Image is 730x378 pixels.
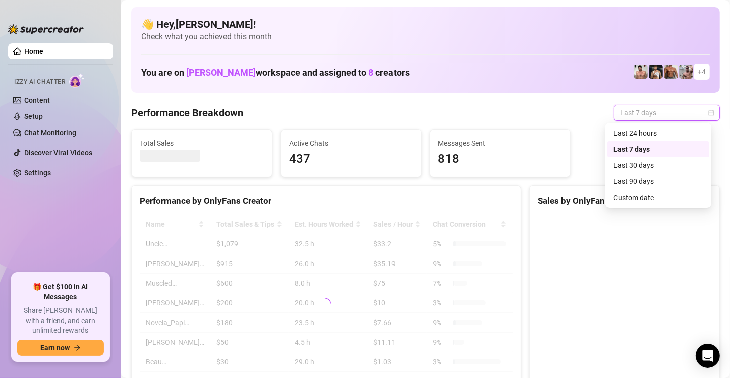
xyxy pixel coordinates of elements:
[607,157,709,173] div: Last 30 days
[607,173,709,190] div: Last 90 days
[438,138,563,149] span: Messages Sent
[24,112,43,120] a: Setup
[634,65,648,79] img: Beau
[679,65,693,79] img: Oliver
[613,160,703,171] div: Last 30 days
[538,194,711,208] div: Sales by OnlyFans Creator
[140,138,264,149] span: Total Sales
[141,31,710,42] span: Check what you achieved this month
[74,344,81,351] span: arrow-right
[17,306,104,336] span: Share [PERSON_NAME] with a friend, and earn unlimited rewards
[24,149,92,157] a: Discover Viral Videos
[24,169,51,177] a: Settings
[613,128,703,139] div: Last 24 hours
[607,125,709,141] div: Last 24 hours
[613,192,703,203] div: Custom date
[696,344,720,368] div: Open Intercom Messenger
[24,129,76,137] a: Chat Monitoring
[664,65,678,79] img: David
[708,110,714,116] span: calendar
[141,17,710,31] h4: 👋 Hey, [PERSON_NAME] !
[620,105,714,120] span: Last 7 days
[69,73,85,88] img: AI Chatter
[40,344,70,352] span: Earn now
[613,176,703,187] div: Last 90 days
[140,194,513,208] div: Performance by OnlyFans Creator
[14,77,65,87] span: Izzy AI Chatter
[613,144,703,155] div: Last 7 days
[438,150,563,169] span: 818
[17,282,104,302] span: 🎁 Get $100 in AI Messages
[186,67,256,78] span: [PERSON_NAME]
[607,190,709,206] div: Custom date
[321,298,331,308] span: loading
[289,138,413,149] span: Active Chats
[368,67,373,78] span: 8
[607,141,709,157] div: Last 7 days
[17,340,104,356] button: Earn nowarrow-right
[698,66,706,77] span: + 4
[289,150,413,169] span: 437
[24,96,50,104] a: Content
[131,106,243,120] h4: Performance Breakdown
[24,47,43,55] a: Home
[8,24,84,34] img: logo-BBDzfeDw.svg
[141,67,410,78] h1: You are on workspace and assigned to creators
[649,65,663,79] img: Chris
